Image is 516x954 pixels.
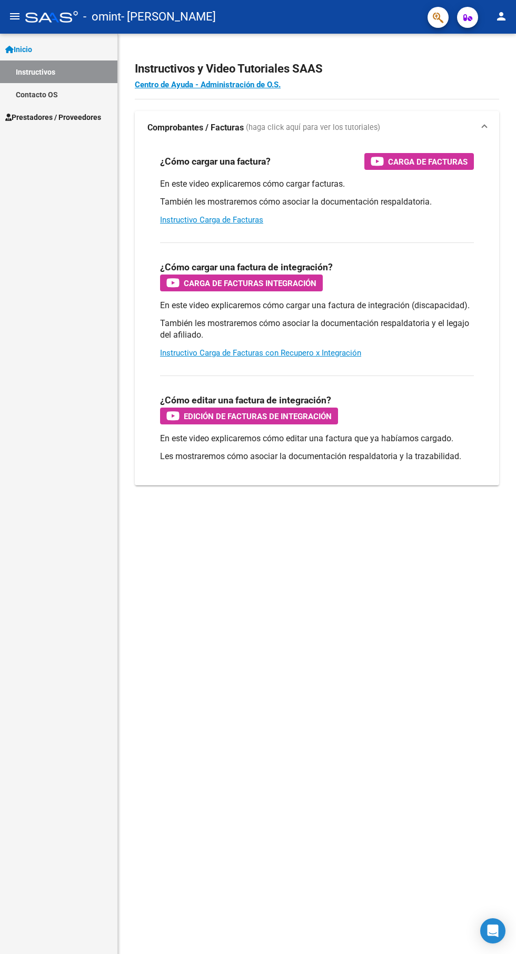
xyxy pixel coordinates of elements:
[364,153,474,170] button: Carga de Facturas
[135,59,499,79] h2: Instructivos y Video Tutoriales SAAS
[388,155,468,168] span: Carga de Facturas
[184,277,316,290] span: Carga de Facturas Integración
[160,215,263,225] a: Instructivo Carga de Facturas
[160,275,323,291] button: Carga de Facturas Integración
[480,918,505,943] div: Open Intercom Messenger
[135,145,499,485] div: Comprobantes / Facturas (haga click aquí para ver los tutoriales)
[5,44,32,55] span: Inicio
[160,318,474,341] p: También les mostraremos cómo asociar la documentación respaldatoria y el legajo del afiliado.
[135,80,281,89] a: Centro de Ayuda - Administración de O.S.
[121,5,216,28] span: - [PERSON_NAME]
[160,408,338,424] button: Edición de Facturas de integración
[5,111,101,123] span: Prestadores / Proveedores
[160,348,361,358] a: Instructivo Carga de Facturas con Recupero x Integración
[147,122,244,134] strong: Comprobantes / Facturas
[160,451,474,462] p: Les mostraremos cómo asociar la documentación respaldatoria y la trazabilidad.
[135,111,499,145] mat-expansion-panel-header: Comprobantes / Facturas (haga click aquí para ver los tutoriales)
[83,5,121,28] span: - omint
[160,196,474,208] p: También les mostraremos cómo asociar la documentación respaldatoria.
[160,433,474,444] p: En este video explicaremos cómo editar una factura que ya habíamos cargado.
[246,122,380,134] span: (haga click aquí para ver los tutoriales)
[160,300,474,311] p: En este video explicaremos cómo cargar una factura de integración (discapacidad).
[495,10,508,23] mat-icon: person
[160,154,271,169] h3: ¿Cómo cargar una factura?
[184,410,332,423] span: Edición de Facturas de integración
[8,10,21,23] mat-icon: menu
[160,393,331,408] h3: ¿Cómo editar una factura de integración?
[160,178,474,190] p: En este video explicaremos cómo cargar facturas.
[160,260,333,275] h3: ¿Cómo cargar una factura de integración?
